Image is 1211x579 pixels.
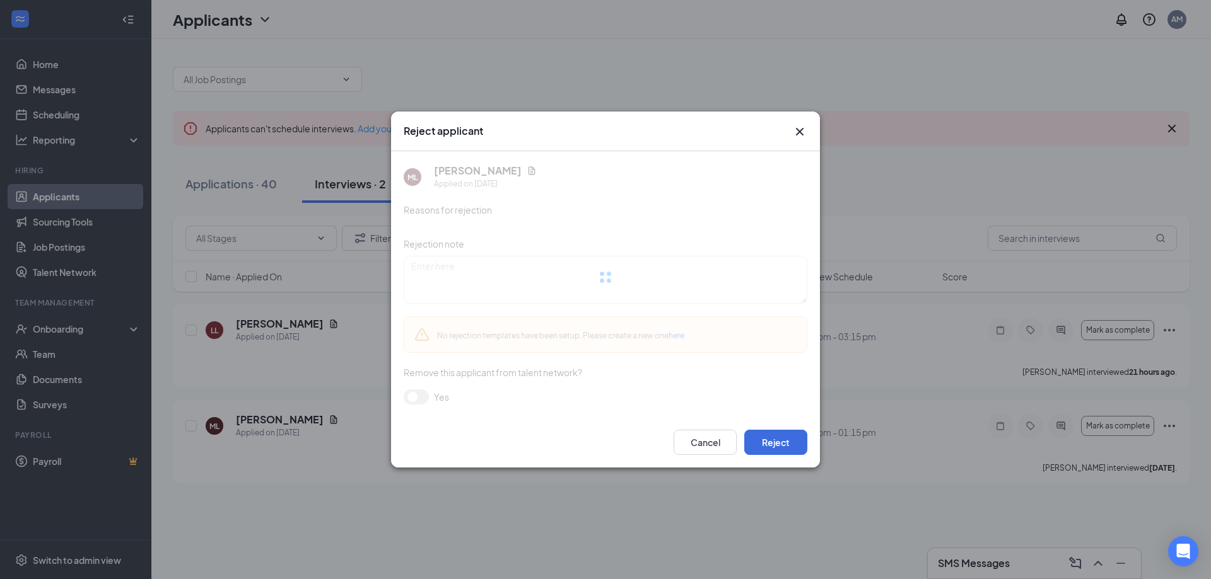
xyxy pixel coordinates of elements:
svg: Cross [792,124,807,139]
h3: Reject applicant [404,124,483,138]
button: Reject [744,430,807,455]
button: Close [792,124,807,139]
button: Cancel [674,430,737,455]
div: Open Intercom Messenger [1168,536,1198,566]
